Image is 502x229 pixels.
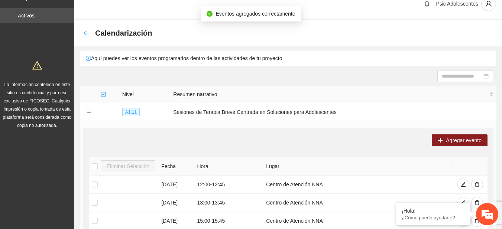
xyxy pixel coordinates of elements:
div: Chatee con nosotros ahora [39,38,125,48]
span: delete [475,218,480,224]
th: Fecha [158,157,194,176]
span: Resumen narrativo [173,90,488,98]
span: edit [461,182,466,188]
button: delete [471,197,483,209]
span: user [482,0,496,7]
span: La información contenida en este sitio es confidencial y para uso exclusivo de FICOSEC. Cualquier... [3,82,72,128]
td: 13:00 - 13:45 [194,194,263,212]
button: edit [457,179,469,190]
td: [DATE] [158,176,194,194]
button: edit [457,197,469,209]
td: 12:00 - 12:45 [194,176,263,194]
button: delete [471,215,483,227]
span: A1.11 [122,108,140,116]
span: edit [461,200,466,206]
th: Nivel [119,86,170,103]
p: ¿Cómo puedo ayudarte? [402,215,465,220]
th: Resumen narrativo [170,86,496,103]
th: Hora [194,157,263,176]
div: Minimizar ventana de chat en vivo [122,4,140,22]
textarea: Escriba su mensaje y pulse “Intro” [4,151,142,177]
span: delete [475,200,480,206]
span: delete [475,182,480,188]
a: Activos [18,13,35,19]
span: Calendarización [95,27,152,39]
span: Psic Adolescentes [436,1,478,7]
span: bell [421,1,433,7]
span: Eventos agregados correctamente [216,11,295,17]
span: arrow-left [83,30,89,36]
td: Sesiones de Terapia Breve Centrada en Soluciones para Adolescentes [170,103,496,121]
button: Collapse row [86,109,92,115]
td: Centro de Atención NNA [263,176,453,194]
span: check-square [101,92,106,97]
button: Eliminar Selección [101,160,155,172]
td: Centro de Atención NNA [263,194,453,212]
span: check-circle [207,11,213,17]
button: plusAgregar evento [432,134,488,146]
th: Lugar [263,157,453,176]
div: ¡Hola! [402,208,465,214]
div: Aquí puedes ver los eventos programados dentro de las actividades de tu proyecto. [80,50,496,66]
span: warning [32,60,42,70]
div: Back [83,30,89,36]
td: [DATE] [158,194,194,212]
span: plus [438,138,443,144]
span: Estamos en línea. [43,73,103,148]
span: exclamation-circle [86,56,91,61]
button: delete [471,179,483,190]
span: Agregar evento [446,136,482,144]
